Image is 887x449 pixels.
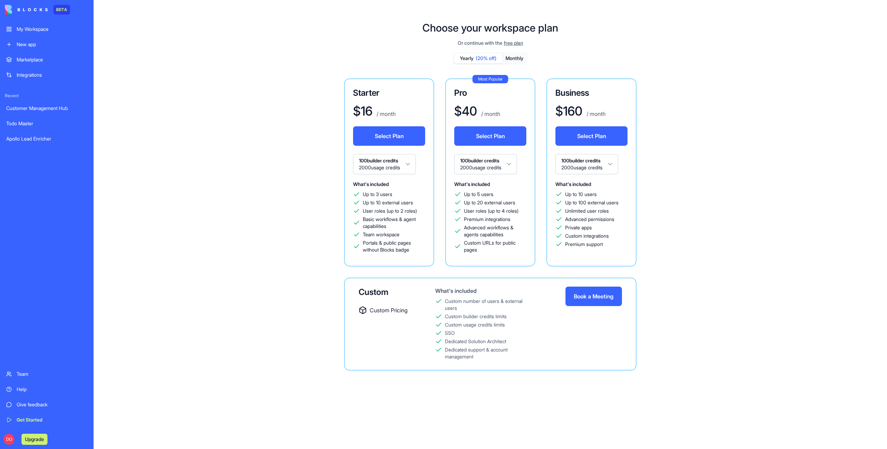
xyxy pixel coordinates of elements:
[464,239,526,253] span: Custom URLs for public pages
[6,135,87,142] div: Apollo Lead Enricher
[363,207,417,214] span: User roles (up to 2 roles)
[464,191,493,198] span: Up to 5 users
[464,216,510,223] span: Premium integrations
[565,207,609,214] span: Unlimited user roles
[353,126,425,146] button: Select Plan
[565,199,618,206] span: Up to 100 external users
[502,53,527,63] button: Monthly
[445,338,506,345] div: Dedicated Solution Architect
[555,181,591,187] span: What's included
[565,216,614,223] span: Advanced permissions
[6,120,87,127] div: Todo Master
[2,37,91,51] a: New app
[53,5,70,15] div: BETA
[353,104,372,118] h1: $ 16
[2,367,91,381] a: Team
[473,75,508,83] div: Most Popular
[363,239,425,253] span: Portals & public pages without Blocks badge
[359,287,413,298] div: Custom
[435,287,532,295] div: What's included
[2,53,91,67] a: Marketplace
[375,110,396,118] p: / month
[353,181,389,187] span: What's included
[17,386,87,393] div: Help
[5,5,48,15] img: logo
[504,40,523,46] span: free plan
[454,87,526,99] h3: Pro
[2,101,91,115] a: Customer Management Hub
[476,55,497,62] span: (20% off)
[2,382,91,396] a: Help
[363,231,399,238] span: Team workspace
[2,22,91,36] a: My Workspace
[565,241,603,248] span: Premium support
[458,40,502,46] span: Or continue with the
[464,207,518,214] span: User roles (up to 4 roles)
[6,105,87,112] div: Customer Management Hub
[363,216,425,230] span: Basic workflows & agent capabilities
[565,224,592,231] span: Private apps
[17,56,87,63] div: Marketplace
[565,287,622,306] button: Book a Meeting
[555,126,627,146] button: Select Plan
[445,313,507,320] div: Custom builder credits limits
[445,346,532,360] div: Dedicated support & account management
[2,132,91,146] a: Apollo Lead Enricher
[454,181,490,187] span: What's included
[445,330,455,337] div: SSO
[445,321,505,328] div: Custom usage credits limits
[565,232,609,239] span: Custom integrations
[17,41,87,48] div: New app
[2,117,91,130] a: Todo Master
[21,435,47,442] a: Upgrade
[445,298,532,312] div: Custom number of users & external users
[585,110,606,118] p: / month
[464,199,515,206] span: Up to 20 external users
[454,104,477,118] h1: $ 40
[3,434,15,445] span: DO
[454,53,502,63] button: Yearly
[370,306,407,314] span: Custom Pricing
[565,191,597,198] span: Up to 10 users
[17,401,87,408] div: Give feedback
[353,87,425,99] h3: Starter
[17,71,87,78] div: Integrations
[464,224,526,238] span: Advanced workflows & agents capabilities
[2,413,91,427] a: Get Started
[480,110,500,118] p: / month
[2,398,91,412] a: Give feedback
[454,126,526,146] button: Select Plan
[5,5,70,15] a: BETA
[555,87,627,99] h3: Business
[555,104,582,118] h1: $ 160
[363,199,413,206] span: Up to 10 external users
[2,93,91,99] span: Recent
[21,434,47,445] button: Upgrade
[422,22,558,34] h1: Choose your workspace plan
[2,68,91,82] a: Integrations
[17,416,87,423] div: Get Started
[363,191,392,198] span: Up to 3 users
[17,371,87,378] div: Team
[17,26,87,33] div: My Workspace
